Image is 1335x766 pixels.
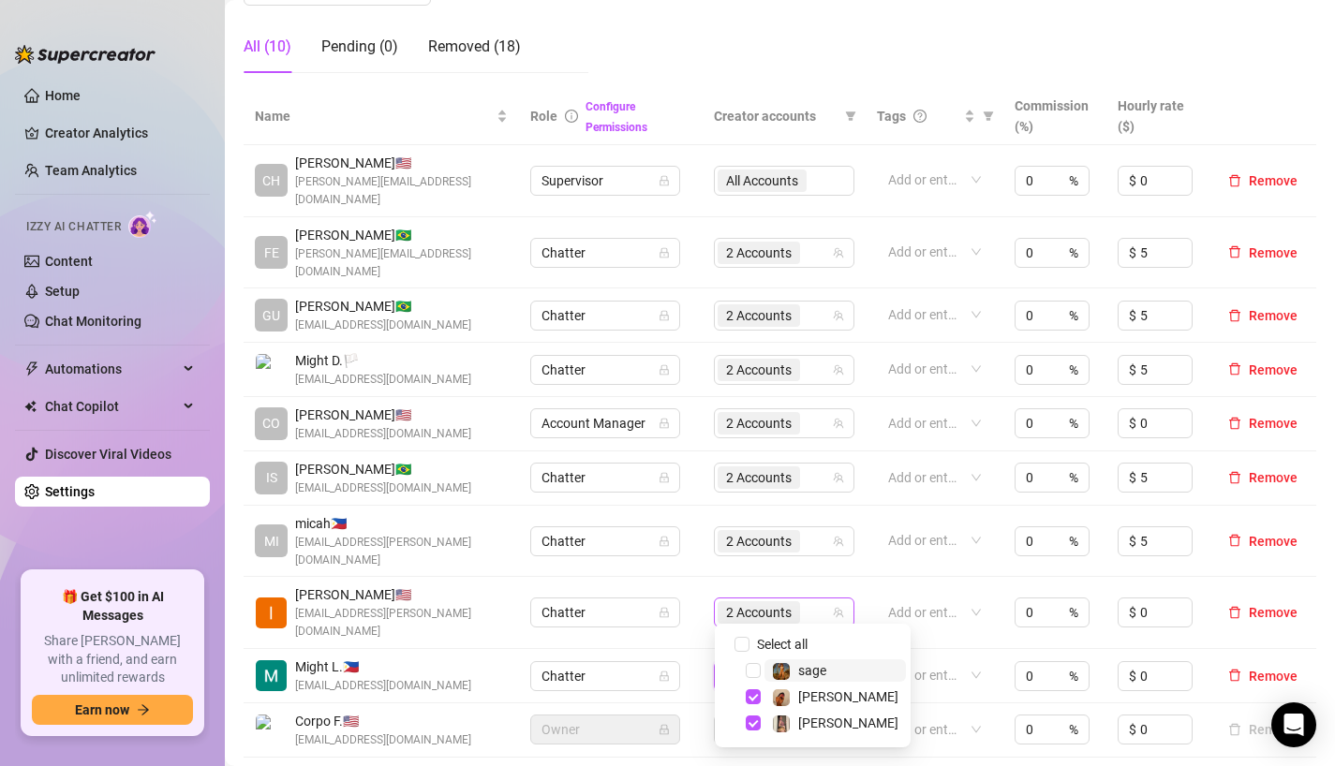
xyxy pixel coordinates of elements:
[1249,416,1298,431] span: Remove
[244,36,291,58] div: All (10)
[45,163,137,178] a: Team Analytics
[718,242,800,264] span: 2 Accounts
[833,536,844,547] span: team
[15,45,156,64] img: logo-BBDzfeDw.svg
[1228,245,1241,258] span: delete
[295,534,508,569] span: [EMAIL_ADDRESS][PERSON_NAME][DOMAIN_NAME]
[1221,242,1305,264] button: Remove
[983,110,994,122] span: filter
[749,634,815,655] span: Select all
[295,371,471,389] span: [EMAIL_ADDRESS][DOMAIN_NAME]
[295,584,508,605] span: [PERSON_NAME] 🇺🇸
[833,364,844,376] span: team
[262,413,280,434] span: CO
[541,239,669,267] span: Chatter
[726,467,792,488] span: 2 Accounts
[773,715,790,732] img: Cassidy
[1221,304,1305,327] button: Remove
[45,284,80,299] a: Setup
[1228,174,1241,187] span: delete
[256,660,287,691] img: Might Limpot
[798,663,826,678] span: sage
[295,479,471,497] span: [EMAIL_ADDRESS][DOMAIN_NAME]
[726,305,792,326] span: 2 Accounts
[295,731,471,749] span: [EMAIL_ADDRESS][DOMAIN_NAME]
[541,464,669,492] span: Chatter
[541,527,669,555] span: Chatter
[295,350,471,371] span: Might D. 🏳️
[295,245,508,281] span: [PERSON_NAME][EMAIL_ADDRESS][DOMAIN_NAME]
[746,715,761,730] span: Select tree node
[137,703,150,716] span: arrow-right
[1228,534,1241,547] span: delete
[256,714,287,745] img: Corpo Fechado
[1249,605,1298,620] span: Remove
[718,304,800,327] span: 2 Accounts
[295,425,471,443] span: [EMAIL_ADDRESS][DOMAIN_NAME]
[1221,665,1305,687] button: Remove
[295,459,471,479] span: [PERSON_NAME] 🇧🇷
[1221,530,1305,552] button: Remove
[659,418,670,429] span: lock
[262,170,280,191] span: CH
[1249,534,1298,549] span: Remove
[295,173,508,209] span: [PERSON_NAME][EMAIL_ADDRESS][DOMAIN_NAME]
[295,153,508,173] span: [PERSON_NAME] 🇺🇸
[1228,417,1241,430] span: delete
[541,715,669,744] span: Owner
[541,302,669,330] span: Chatter
[32,632,193,687] span: Share [PERSON_NAME] with a friend, and earn unlimited rewards
[1249,362,1298,377] span: Remove
[726,413,792,434] span: 2 Accounts
[1221,601,1305,624] button: Remove
[1228,309,1241,322] span: delete
[877,106,906,126] span: Tags
[295,513,508,534] span: micah 🇵🇭
[266,467,277,488] span: IS
[295,711,471,731] span: Corpo F. 🇺🇸
[726,360,792,380] span: 2 Accounts
[586,100,647,134] a: Configure Permissions
[295,296,471,317] span: [PERSON_NAME] 🇧🇷
[295,677,471,695] span: [EMAIL_ADDRESS][DOMAIN_NAME]
[26,218,121,236] span: Izzy AI Chatter
[798,689,898,704] span: [PERSON_NAME]
[128,211,157,238] img: AI Chatter
[45,118,195,148] a: Creator Analytics
[659,536,670,547] span: lock
[1221,466,1305,489] button: Remove
[541,598,669,626] span: Chatter
[45,447,171,462] a: Discover Viral Videos
[841,102,860,130] span: filter
[45,254,93,269] a: Content
[718,359,800,381] span: 2 Accounts
[541,409,669,437] span: Account Manager
[264,531,279,552] span: MI
[45,314,141,329] a: Chat Monitoring
[1228,362,1241,376] span: delete
[714,106,838,126] span: Creator accounts
[833,607,844,618] span: team
[659,310,670,321] span: lock
[264,243,279,263] span: FE
[798,715,898,730] span: [PERSON_NAME]
[45,354,178,384] span: Automations
[1249,245,1298,260] span: Remove
[659,247,670,258] span: lock
[833,310,844,321] span: team
[1228,606,1241,619] span: delete
[833,247,844,258] span: team
[659,670,670,682] span: lock
[295,405,471,425] span: [PERSON_NAME] 🇺🇸
[541,356,669,384] span: Chatter
[530,109,557,124] span: Role
[659,175,670,186] span: lock
[45,484,95,499] a: Settings
[659,472,670,483] span: lock
[45,88,81,103] a: Home
[45,391,178,421] span: Chat Copilot
[244,88,519,145] th: Name
[262,305,280,326] span: GU
[746,689,761,704] span: Select tree node
[718,530,800,552] span: 2 Accounts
